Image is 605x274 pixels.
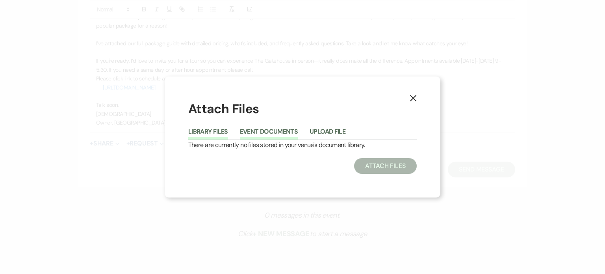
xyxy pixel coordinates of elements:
button: Attach Files [354,158,417,174]
button: Upload File [310,129,345,140]
h1: Attach Files [188,100,417,118]
button: Event Documents [240,129,298,140]
button: Library Files [188,129,228,140]
p: There are currently no files stored in your venue's document library. [188,140,417,150]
